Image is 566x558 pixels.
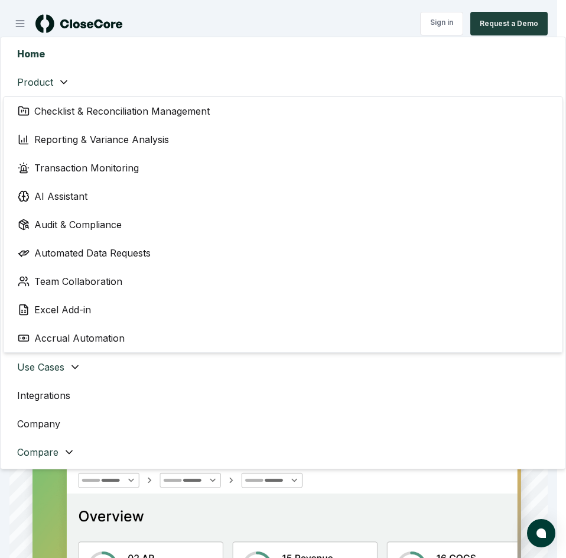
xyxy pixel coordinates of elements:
span: Team Collaboration [34,274,122,288]
button: Compare [3,438,89,466]
button: Product [3,68,84,96]
span: Reporting & Variance Analysis [34,132,169,147]
a: Accrual Automation [4,324,562,352]
a: AI Assistant [4,182,562,210]
span: Use Cases [17,360,64,374]
span: Product [17,75,53,89]
span: Transaction Monitoring [34,161,139,175]
span: Compare [17,445,58,459]
span: Automated Data Requests [34,246,151,260]
a: Transaction Monitoring [4,154,562,182]
a: Excel Add-in [4,296,562,324]
button: Use Cases [3,353,95,381]
a: Integrations [8,384,80,407]
a: Checklist & Reconciliation Management [4,97,562,125]
span: Excel Add-in [34,303,91,317]
a: Reporting & Variance Analysis [4,125,562,154]
span: Accrual Automation [34,331,125,345]
a: Audit & Compliance [4,210,562,239]
span: Audit & Compliance [34,218,122,232]
span: AI Assistant [34,189,87,203]
a: Team Collaboration [4,267,562,296]
a: Automated Data Requests [4,239,562,267]
a: Home [8,42,54,66]
span: Checklist & Reconciliation Management [34,104,210,118]
a: Company [8,412,70,436]
div: Product [3,96,563,353]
